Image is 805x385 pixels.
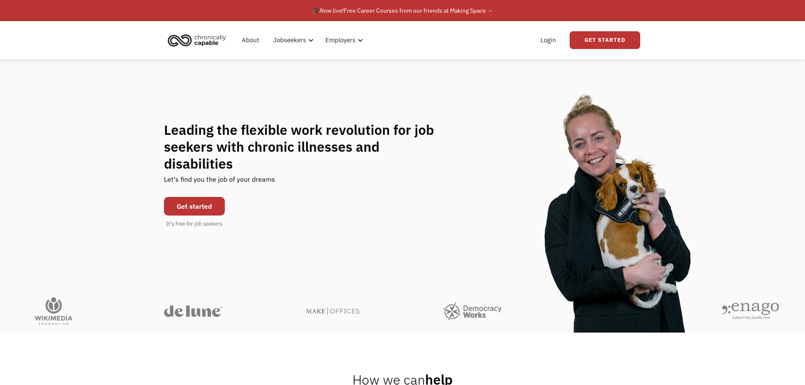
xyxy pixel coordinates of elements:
h1: Leading the flexible work revolution for job seekers with chronic illnesses and disabilities [164,121,450,172]
div: Jobseekers [268,27,316,54]
a: Get Started [570,31,640,49]
a: About [237,27,264,54]
div: It's free for job seekers [166,220,222,228]
em: Now live! [319,7,344,14]
a: home [165,31,232,49]
div: 🎓 Free Career Courses from our friends at Making Space → [312,5,493,16]
div: Let's find you the job of your dreams [164,172,275,193]
div: Jobseekers [273,35,306,45]
a: Login [535,27,561,54]
div: Employers [320,27,366,54]
a: Get started [164,197,225,216]
img: Chronically Capable logo [165,31,229,49]
div: Employers [325,35,355,45]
